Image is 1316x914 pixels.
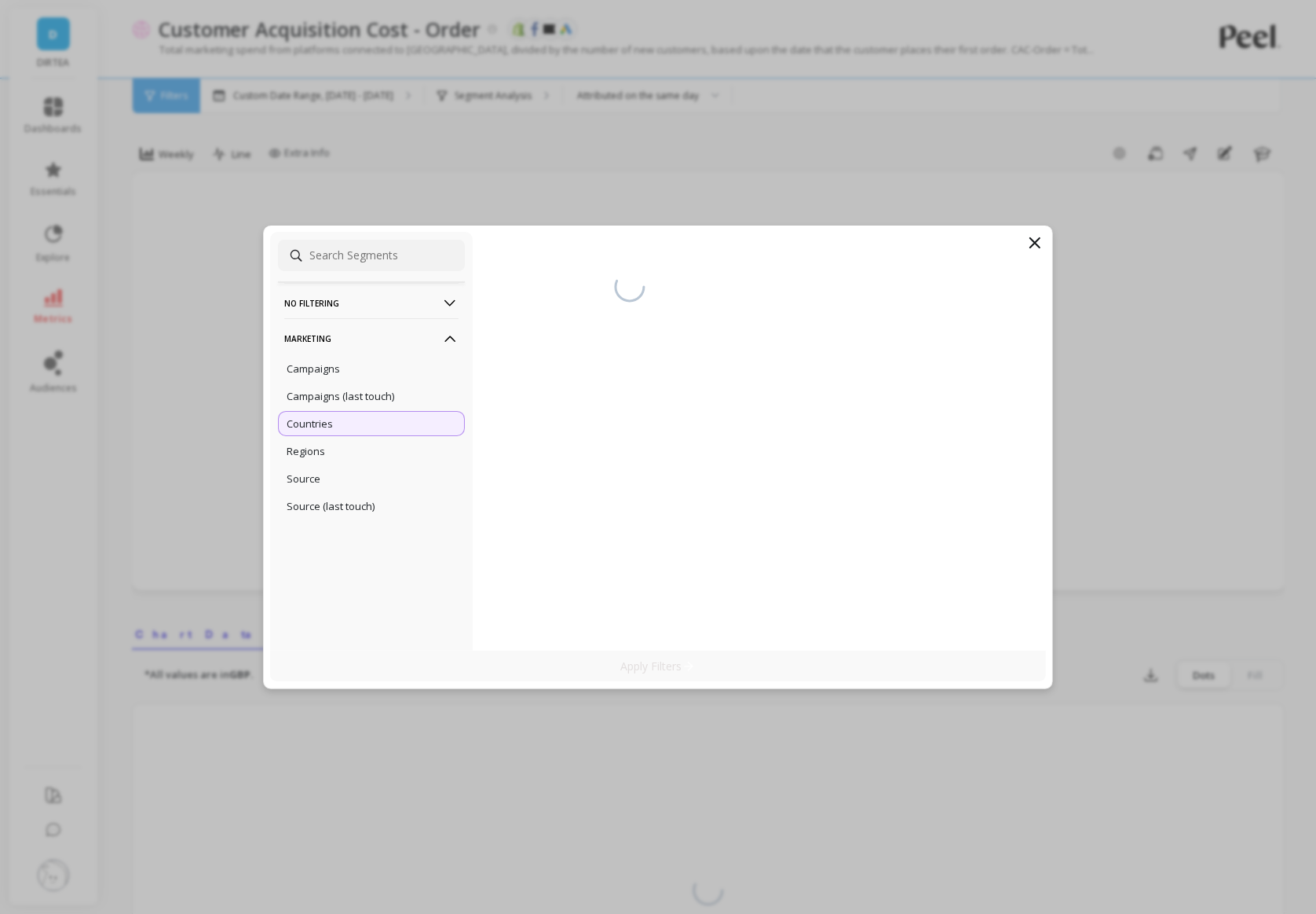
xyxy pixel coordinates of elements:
input: Search Segments [278,240,465,271]
p: Source [287,472,320,486]
p: Regions [287,444,325,458]
p: Campaigns [287,362,340,376]
p: Apply Filters [621,659,696,674]
p: Marketing [284,318,459,358]
p: Campaigns (last touch) [287,389,394,403]
p: Countries [287,417,333,431]
p: No filtering [284,283,459,323]
p: Source (last touch) [287,499,375,513]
